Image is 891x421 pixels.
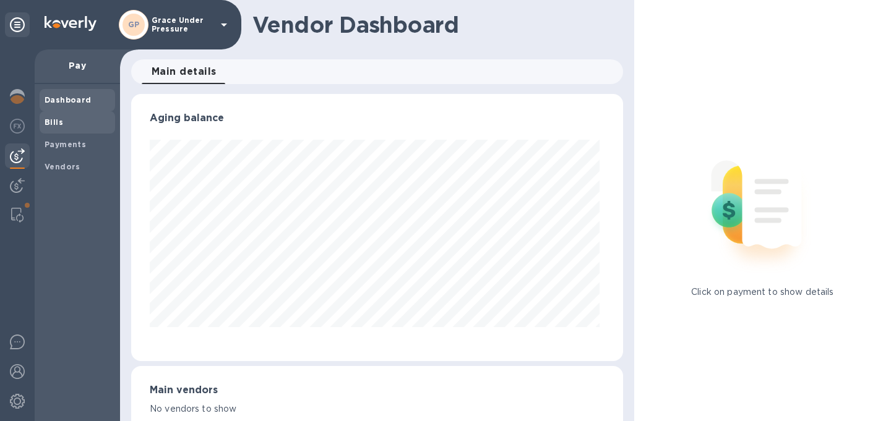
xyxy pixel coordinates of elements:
[45,140,86,149] b: Payments
[45,95,92,104] b: Dashboard
[691,286,833,299] p: Click on payment to show details
[45,16,97,31] img: Logo
[152,16,213,33] p: Grace Under Pressure
[10,119,25,134] img: Foreign exchange
[150,113,605,124] h3: Aging balance
[45,162,80,171] b: Vendors
[150,385,605,396] h3: Main vendors
[252,12,614,38] h1: Vendor Dashboard
[152,63,217,80] span: Main details
[150,402,605,415] p: No vendors to show
[128,20,140,29] b: GP
[45,117,63,127] b: Bills
[5,12,30,37] div: Unpin categories
[45,59,110,72] p: Pay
